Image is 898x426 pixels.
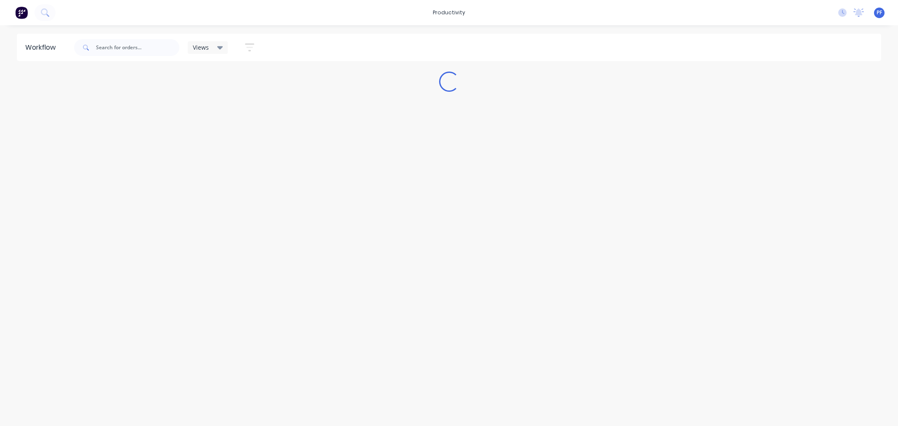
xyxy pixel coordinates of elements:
input: Search for orders... [96,39,179,56]
span: Views [193,43,209,52]
img: Factory [15,6,28,19]
div: productivity [429,6,469,19]
div: Workflow [25,43,60,53]
span: PF [877,9,882,16]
